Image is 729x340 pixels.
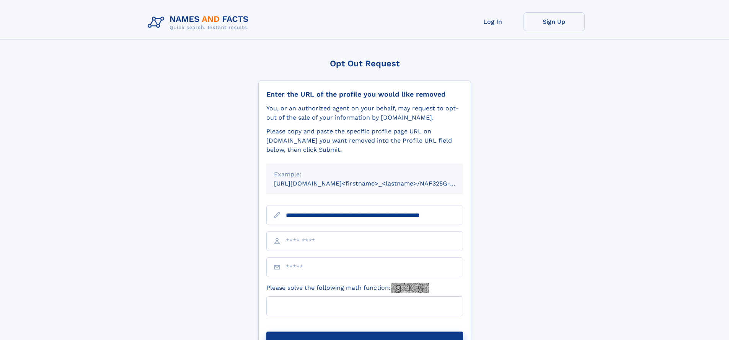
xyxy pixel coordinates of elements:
[145,12,255,33] img: Logo Names and Facts
[258,59,471,68] div: Opt Out Request
[462,12,524,31] a: Log In
[266,127,463,154] div: Please copy and paste the specific profile page URL on [DOMAIN_NAME] you want removed into the Pr...
[524,12,585,31] a: Sign Up
[266,90,463,99] div: Enter the URL of the profile you would like removed
[274,170,455,179] div: Example:
[266,104,463,122] div: You, or an authorized agent on your behalf, may request to opt-out of the sale of your informatio...
[274,180,478,187] small: [URL][DOMAIN_NAME]<firstname>_<lastname>/NAF325G-xxxxxxxx
[266,283,429,293] label: Please solve the following math function:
